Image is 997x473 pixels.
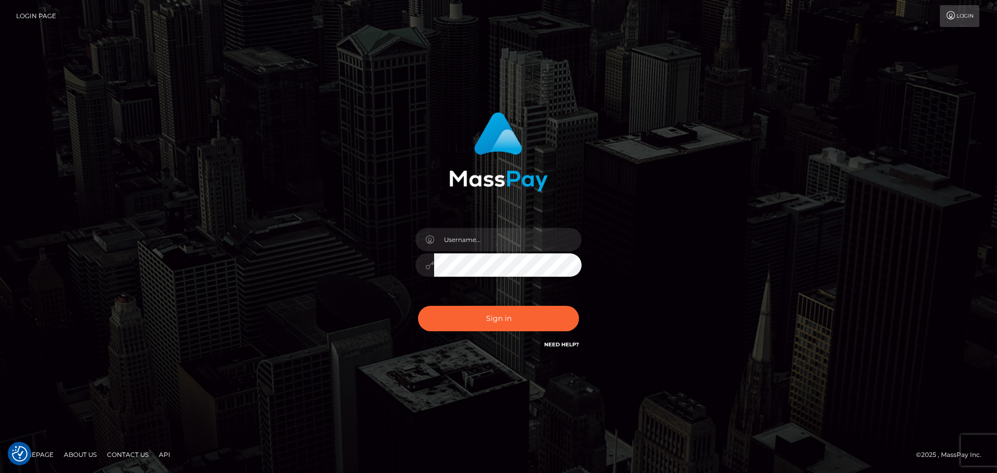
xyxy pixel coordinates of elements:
[544,341,579,348] a: Need Help?
[11,447,58,463] a: Homepage
[103,447,153,463] a: Contact Us
[418,306,579,331] button: Sign in
[60,447,101,463] a: About Us
[155,447,174,463] a: API
[449,112,548,192] img: MassPay Login
[12,446,28,462] button: Consent Preferences
[434,228,582,251] input: Username...
[916,449,989,461] div: © 2025 , MassPay Inc.
[12,446,28,462] img: Revisit consent button
[16,5,56,27] a: Login Page
[940,5,979,27] a: Login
